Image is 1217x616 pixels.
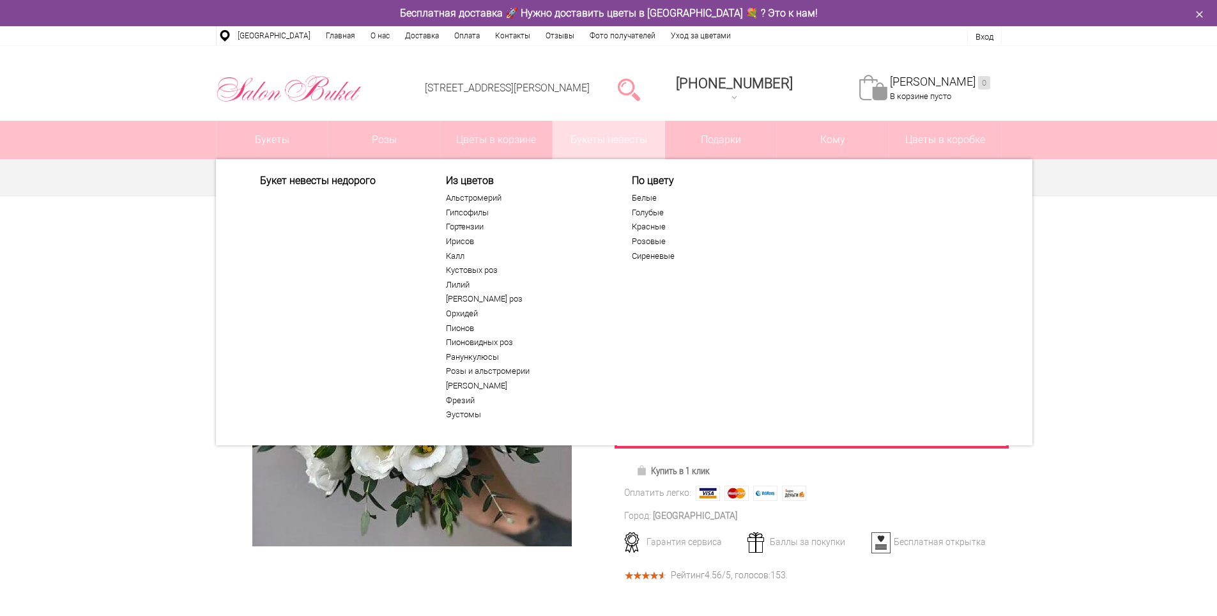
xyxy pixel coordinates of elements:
img: MasterCard [724,486,749,501]
a: Гортензии [446,222,603,232]
a: Альстромерий [446,193,603,203]
a: Эустомы [446,410,603,420]
span: Кому [777,121,889,159]
span: Из цветов [446,174,603,187]
a: Цветы в корзине [441,121,553,159]
span: 4.56 [705,570,722,580]
a: Голубые [632,208,789,218]
a: [GEOGRAPHIC_DATA] [230,26,318,45]
div: [GEOGRAPHIC_DATA] [653,509,737,523]
span: По цвету [632,174,789,187]
a: [PERSON_NAME] [890,75,990,89]
a: О нас [363,26,397,45]
a: Главная [318,26,363,45]
a: Фото получателей [582,26,663,45]
div: Рейтинг /5, голосов: . [671,572,788,579]
div: Баллы за покупки [743,536,869,548]
img: Яндекс Деньги [782,486,806,501]
a: Ирисов [446,236,603,247]
img: Цветы Нижний Новгород [216,72,362,105]
a: Контакты [487,26,538,45]
a: [PERSON_NAME] роз [446,294,603,304]
a: Подарки [665,121,777,159]
div: Гарантия сервиса [620,536,746,548]
a: [PERSON_NAME] [446,381,603,391]
a: Фрезий [446,396,603,406]
a: Ранункулюсы [446,352,603,362]
a: Розовые [632,236,789,247]
img: Купить в 1 клик [636,465,651,475]
a: Гипсофилы [446,208,603,218]
a: Отзывы [538,26,582,45]
a: Пионов [446,323,603,334]
div: Оплатить легко: [624,486,691,500]
span: [PHONE_NUMBER] [676,75,793,91]
a: Лилий [446,280,603,290]
a: Кустовых роз [446,265,603,275]
ins: 0 [978,76,990,89]
div: Город: [624,509,651,523]
a: [PHONE_NUMBER] [668,71,800,107]
a: Сиреневые [632,251,789,261]
a: Розы и альстромерии [446,366,603,376]
img: Visa [696,486,720,501]
a: Оплата [447,26,487,45]
a: Орхидей [446,309,603,319]
a: Пионовидных роз [446,337,603,348]
span: В корзине пусто [890,91,951,101]
a: Букеты [217,121,328,159]
a: Уход за цветами [663,26,739,45]
a: Красные [632,222,789,232]
a: Калл [446,251,603,261]
a: Букеты невесты [553,121,664,159]
span: 153 [770,570,786,580]
a: Букет невесты недорого [260,174,417,187]
a: Вход [976,32,993,42]
a: Купить в 1 клик [631,462,716,480]
a: [STREET_ADDRESS][PERSON_NAME] [425,82,590,94]
a: Розы [328,121,440,159]
a: Цветы в коробке [889,121,1001,159]
a: Доставка [397,26,447,45]
div: Бесплатная открытка [867,536,993,548]
div: Бесплатная доставка 🚀 Нужно доставить цветы в [GEOGRAPHIC_DATA] 💐 ? Это к нам! [206,6,1011,20]
img: Webmoney [753,486,777,501]
a: Белые [632,193,789,203]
